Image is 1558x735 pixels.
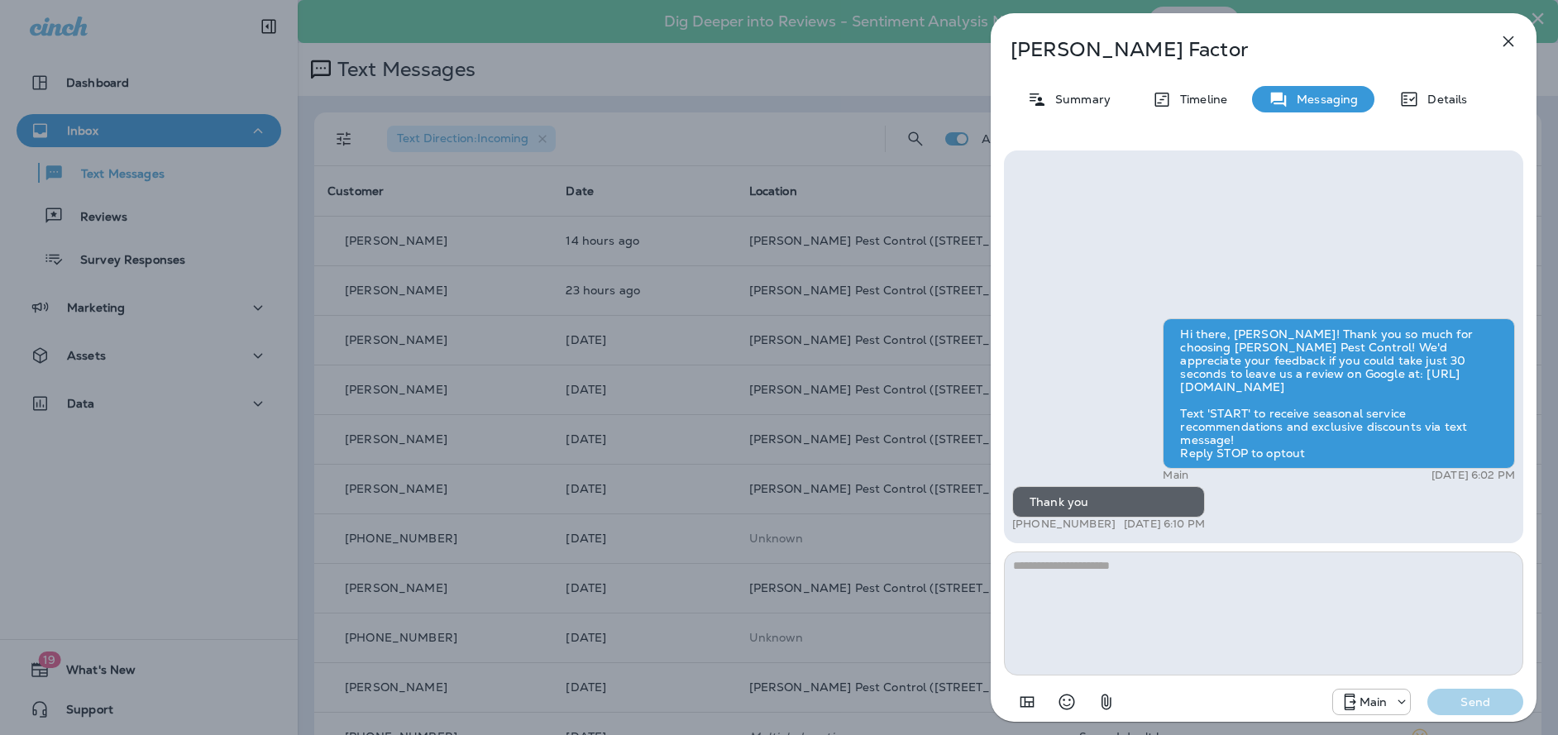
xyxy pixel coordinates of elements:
p: [PERSON_NAME] Factor [1011,38,1462,61]
p: [DATE] 6:02 PM [1431,469,1515,482]
button: Add in a premade template [1011,685,1044,718]
p: Summary [1047,93,1111,106]
p: Messaging [1288,93,1358,106]
p: Details [1419,93,1467,106]
div: +1 (480) 400-1835 [1333,692,1411,712]
p: Main [1163,469,1188,482]
p: [DATE] 6:10 PM [1124,518,1205,531]
p: [PHONE_NUMBER] [1012,518,1116,531]
button: Select an emoji [1050,685,1083,718]
p: Timeline [1172,93,1227,106]
div: Hi there, [PERSON_NAME]! Thank you so much for choosing [PERSON_NAME] Pest Control! We'd apprecia... [1163,318,1515,469]
div: Thank you [1012,486,1205,518]
p: Main [1360,695,1388,709]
